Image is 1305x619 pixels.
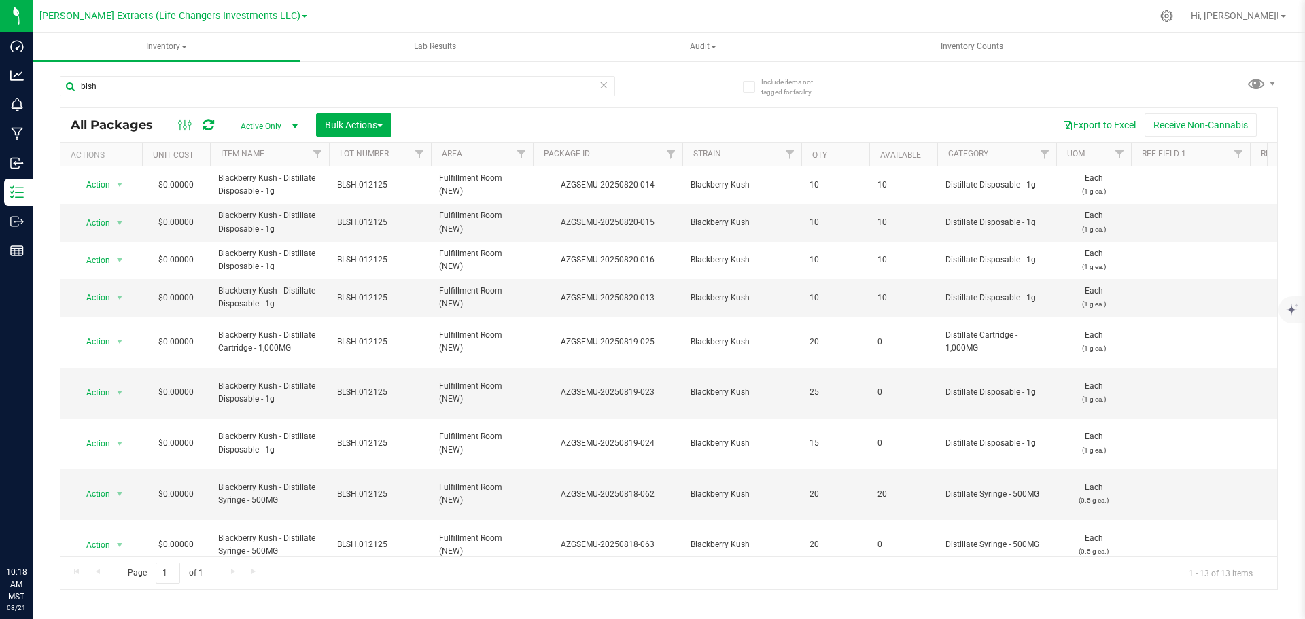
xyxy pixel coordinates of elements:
span: Each [1064,247,1123,273]
span: Fulfillment Room (NEW) [439,209,525,235]
span: Blackberry Kush [691,216,793,229]
span: Each [1064,430,1123,456]
span: Each [1064,380,1123,406]
a: Filter [779,143,801,166]
a: Filter [408,143,431,166]
p: (1 g ea.) [1064,342,1123,355]
p: (1 g ea.) [1064,393,1123,406]
span: 25 [810,386,861,399]
span: Blackberry Kush - Distillate Disposable - 1g [218,285,321,311]
a: Filter [1034,143,1056,166]
span: Distillate Syringe - 500MG [945,538,1048,551]
span: Blackberry Kush - Distillate Cartridge - 1,000MG [218,329,321,355]
inline-svg: Analytics [10,69,24,82]
div: Manage settings [1158,10,1175,22]
span: Each [1064,329,1123,355]
div: AZGSEMU-20250818-062 [531,488,684,501]
span: select [111,484,128,503]
button: Bulk Actions [316,113,391,137]
span: Distillate Disposable - 1g [945,291,1048,304]
span: Blackberry Kush - Distillate Syringe - 500MG [218,532,321,558]
span: select [111,535,128,554]
span: Inventory [33,33,300,61]
span: Blackberry Kush - Distillate Disposable - 1g [218,430,321,456]
td: $0.00000 [142,242,210,279]
inline-svg: Inbound [10,156,24,170]
span: Action [74,288,111,307]
span: Each [1064,532,1123,558]
span: Each [1064,481,1123,507]
span: Distillate Disposable - 1g [945,216,1048,229]
div: AZGSEMU-20250819-023 [531,386,684,399]
span: Distillate Disposable - 1g [945,253,1048,266]
span: BLSH.012125 [337,336,423,349]
td: $0.00000 [142,317,210,368]
a: Unit Cost [153,150,194,160]
span: Blackberry Kush [691,291,793,304]
span: All Packages [71,118,167,132]
span: select [111,288,128,307]
span: Fulfillment Room (NEW) [439,481,525,507]
span: Fulfillment Room (NEW) [439,532,525,558]
p: (1 g ea.) [1064,260,1123,273]
a: Lot Number [340,149,389,158]
span: 10 [810,216,861,229]
span: select [111,251,128,270]
span: 10 [877,216,929,229]
span: 15 [810,437,861,450]
td: $0.00000 [142,520,210,571]
a: Area [442,149,462,158]
p: (1 g ea.) [1064,444,1123,457]
a: Package ID [544,149,590,158]
span: select [111,332,128,351]
span: 20 [810,336,861,349]
input: Search Package ID, Item Name, SKU, Lot or Part Number... [60,76,615,96]
span: 0 [877,437,929,450]
span: Blackberry Kush - Distillate Disposable - 1g [218,247,321,273]
span: Distillate Syringe - 500MG [945,488,1048,501]
p: (1 g ea.) [1064,223,1123,236]
span: Action [74,175,111,194]
span: select [111,175,128,194]
span: Blackberry Kush [691,336,793,349]
inline-svg: Dashboard [10,39,24,53]
span: Each [1064,285,1123,311]
td: $0.00000 [142,469,210,520]
span: Action [74,251,111,270]
span: Blackberry Kush [691,538,793,551]
div: AZGSEMU-20250818-063 [531,538,684,551]
td: $0.00000 [142,368,210,419]
span: select [111,383,128,402]
span: Distillate Cartridge - 1,000MG [945,329,1048,355]
inline-svg: Reports [10,244,24,258]
span: Blackberry Kush [691,488,793,501]
p: (0.5 g ea.) [1064,494,1123,507]
span: 0 [877,386,929,399]
span: 10 [810,253,861,266]
span: Page of 1 [116,563,214,584]
a: Audit [570,33,837,61]
span: Fulfillment Room (NEW) [439,285,525,311]
span: Distillate Disposable - 1g [945,179,1048,192]
a: Qty [812,150,827,160]
span: Distillate Disposable - 1g [945,386,1048,399]
span: 1 - 13 of 13 items [1178,563,1264,583]
button: Export to Excel [1054,113,1145,137]
span: Blackberry Kush - Distillate Disposable - 1g [218,172,321,198]
p: (1 g ea.) [1064,185,1123,198]
span: Distillate Disposable - 1g [945,437,1048,450]
span: Bulk Actions [325,120,383,130]
td: $0.00000 [142,279,210,317]
inline-svg: Inventory [10,185,24,199]
span: Action [74,535,111,554]
span: 10 [810,291,861,304]
span: 0 [877,538,929,551]
td: $0.00000 [142,204,210,241]
span: Blackberry Kush [691,437,793,450]
span: 0 [877,336,929,349]
span: Action [74,383,111,402]
span: [PERSON_NAME] Extracts (Life Changers Investments LLC) [39,10,300,22]
a: Ref Field 2 [1261,149,1305,158]
span: 10 [877,179,929,192]
span: Each [1064,172,1123,198]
